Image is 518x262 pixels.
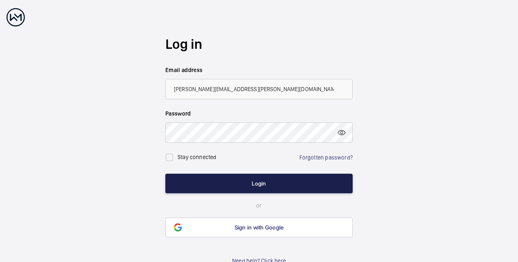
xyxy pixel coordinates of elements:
[165,109,353,118] label: Password
[165,174,353,193] button: Login
[165,66,353,74] label: Email address
[165,35,353,54] h2: Log in
[165,201,353,210] p: or
[235,224,284,231] span: Sign in with Google
[299,154,353,161] a: Forgotten password?
[165,79,353,99] input: Your email address
[178,154,217,160] label: Stay connected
